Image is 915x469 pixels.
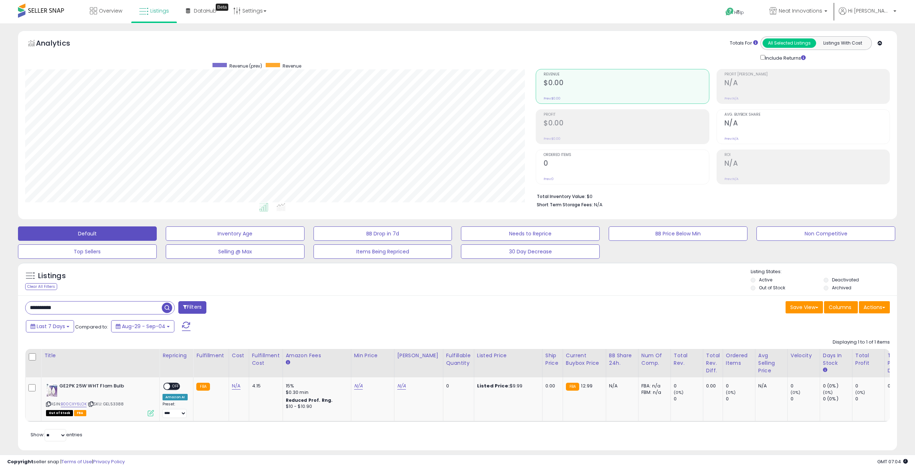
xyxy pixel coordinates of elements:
span: Listings [150,7,169,14]
h2: N/A [724,159,889,169]
div: Title [44,352,156,359]
button: Selling @ Max [166,244,305,259]
b: Total Inventory Value: [537,193,586,199]
h2: $0.00 [544,119,709,129]
div: Amazon Fees [286,352,348,359]
div: Avg Selling Price [758,352,784,374]
button: Needs to Reprice [461,226,600,241]
div: Total Rev. [674,352,700,367]
button: 30 Day Decrease [461,244,600,259]
div: Amazon AI [163,394,188,400]
a: N/A [397,382,406,390]
small: FBA [566,383,579,391]
span: N/A [594,201,603,208]
div: 0 [726,396,755,402]
span: Aug-29 - Sep-04 [122,323,165,330]
div: $9.99 [477,383,537,389]
small: Days In Stock. [823,367,827,373]
li: $0 [537,192,884,200]
b: GE2PK 25W WHT Flam Bulb [59,383,147,391]
div: 0 [726,383,755,389]
div: 15% [286,383,346,389]
p: Listing States: [751,268,897,275]
button: Top Sellers [18,244,157,259]
div: N/A [609,383,633,389]
b: Short Term Storage Fees: [537,202,593,208]
small: (0%) [674,390,684,395]
h2: N/A [724,79,889,88]
label: Out of Stock [759,285,785,291]
button: Non Competitive [756,226,895,241]
div: ASIN: [46,383,154,415]
button: Default [18,226,157,241]
span: Profit [544,113,709,117]
h2: N/A [724,119,889,129]
a: Terms of Use [61,458,92,465]
label: Archived [832,285,851,291]
span: Columns [829,304,851,311]
div: FBA: n/a [641,383,665,389]
span: 2025-09-12 07:04 GMT [877,458,908,465]
div: Totals For [730,40,758,47]
span: DataHub [194,7,216,14]
h5: Analytics [36,38,84,50]
span: Avg. Buybox Share [724,113,889,117]
div: Displaying 1 to 1 of 1 items [833,339,890,346]
div: 0.00 [545,383,557,389]
b: Listed Price: [477,382,510,389]
span: Show: entries [31,431,82,438]
label: Deactivated [832,277,859,283]
span: Revenue (prev) [229,63,262,69]
div: Total Profit Diff. [888,352,902,374]
div: 0 (0%) [823,396,852,402]
div: Cost [232,352,246,359]
div: Fulfillment Cost [252,352,280,367]
small: Prev: $0.00 [544,137,561,141]
a: Help [720,2,758,23]
span: | SKU: GEL53388 [88,401,124,407]
button: Listings With Cost [816,38,869,48]
a: Privacy Policy [93,458,125,465]
div: Clear All Filters [25,283,57,290]
span: Revenue [283,63,301,69]
span: Help [734,9,744,15]
button: Aug-29 - Sep-04 [111,320,174,332]
button: BB Drop in 7d [314,226,452,241]
button: Columns [824,301,858,313]
button: Save View [786,301,823,313]
div: $10 - $10.90 [286,404,346,410]
label: Active [759,277,772,283]
small: Prev: 0 [544,177,554,181]
span: ROI [724,153,889,157]
div: Current Buybox Price [566,352,603,367]
button: Last 7 Days [26,320,74,332]
div: 0 [791,383,820,389]
div: Fulfillment [196,352,225,359]
div: Min Price [354,352,391,359]
button: Filters [178,301,206,314]
div: 0 [791,396,820,402]
div: Ship Price [545,352,560,367]
button: Items Being Repriced [314,244,452,259]
div: 4.15 [252,383,277,389]
small: Prev: N/A [724,96,738,101]
div: Listed Price [477,352,539,359]
div: N/A [758,383,782,389]
span: Ordered Items [544,153,709,157]
strong: Copyright [7,458,33,465]
div: Days In Stock [823,352,849,367]
a: B00CXY6LOK [61,401,87,407]
small: Prev: $0.00 [544,96,561,101]
div: Include Returns [755,54,814,62]
div: [PERSON_NAME] [397,352,440,359]
div: 0 [674,383,703,389]
span: Hi [PERSON_NAME] [848,7,891,14]
button: Inventory Age [166,226,305,241]
div: Total Rev. Diff. [706,352,720,374]
a: Hi [PERSON_NAME] [839,7,896,23]
span: Revenue [544,73,709,77]
small: Prev: N/A [724,137,738,141]
div: BB Share 24h. [609,352,635,367]
span: Last 7 Days [37,323,65,330]
span: Neat Innovations [779,7,822,14]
